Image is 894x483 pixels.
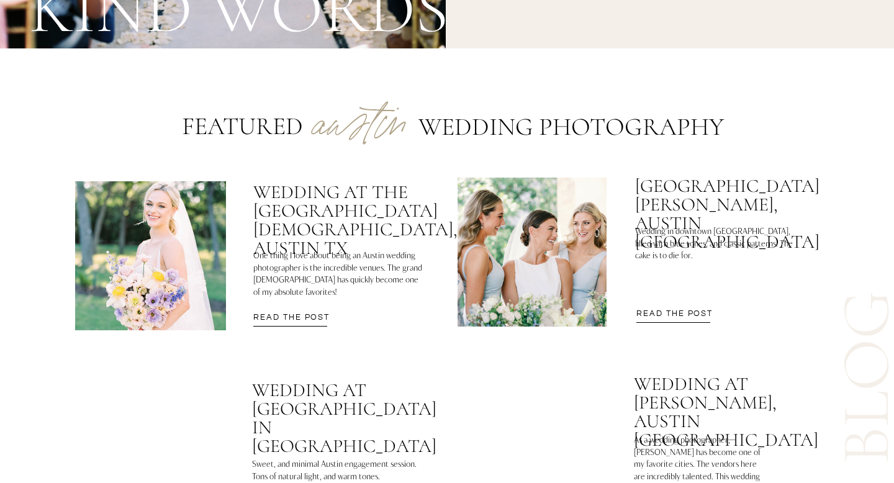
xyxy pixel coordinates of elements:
h2: featured [182,114,497,167]
a: [GEOGRAPHIC_DATA][PERSON_NAME],Austin [GEOGRAPHIC_DATA] [635,177,839,219]
a: wedding at [PERSON_NAME], austin [GEOGRAPHIC_DATA] [634,375,793,433]
a: wedding at [GEOGRAPHIC_DATA] in [GEOGRAPHIC_DATA] [252,381,419,444]
h3: [GEOGRAPHIC_DATA][PERSON_NAME], Austin [GEOGRAPHIC_DATA] [635,177,839,219]
a: wedding at the [GEOGRAPHIC_DATA][DEMOGRAPHIC_DATA], austin tx [253,183,448,246]
a: Read the Post [253,314,361,330]
a: One thing I love about being an Austin wedding photographer is the incredible venues. The grand [... [253,250,425,300]
a: Read the Post [636,310,717,330]
a: Wedding in downtown [GEOGRAPHIC_DATA], filled with blue tones, and classic patterns. The cake is ... [635,225,807,276]
h2: wedding photography [418,114,734,168]
h2: austin [305,61,415,163]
